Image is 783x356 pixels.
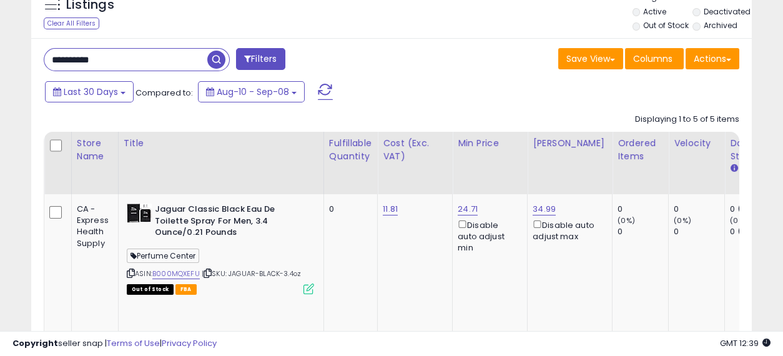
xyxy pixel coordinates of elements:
span: Aug-10 - Sep-08 [217,86,289,98]
div: seller snap | | [12,338,217,350]
a: Privacy Policy [162,337,217,349]
strong: Copyright [12,337,58,349]
div: Clear All Filters [44,17,99,29]
div: Min Price [458,137,522,150]
span: Columns [633,52,672,65]
div: Ordered Items [618,137,663,163]
span: Last 30 Days [64,86,118,98]
span: All listings that are currently out of stock and unavailable for purchase on Amazon [127,284,174,295]
div: 0 [674,204,724,215]
div: CA - Express Health Supply [77,204,109,249]
div: 0 [674,226,724,237]
div: 0 [329,204,368,215]
small: (0%) [674,215,691,225]
a: 34.99 [533,203,556,215]
div: Cost (Exc. VAT) [383,137,447,163]
label: Deactivated [704,6,751,17]
label: Out of Stock [643,20,689,31]
a: 11.81 [383,203,398,215]
button: Columns [625,48,684,69]
div: Disable auto adjust max [533,218,603,242]
a: 24.71 [458,203,478,215]
button: Save View [558,48,623,69]
div: 0 (0%) [730,226,781,237]
a: Terms of Use [107,337,160,349]
b: Jaguar Classic Black Eau De Toilette Spray For Men, 3.4 Ounce/0.21 Pounds [155,204,307,242]
span: | SKU: JAGUAR-BLACK-3.4oz [202,269,301,279]
label: Archived [704,20,737,31]
button: Filters [236,48,285,70]
div: Title [124,137,318,150]
div: Days In Stock [730,137,776,163]
div: Store Name [77,137,113,163]
a: B000MQXEFU [152,269,200,279]
span: FBA [175,284,197,295]
div: ASIN: [127,204,314,293]
small: Days In Stock. [730,163,737,174]
span: 2025-10-10 12:39 GMT [720,337,771,349]
button: Actions [686,48,739,69]
div: 0 [618,204,668,215]
div: Fulfillable Quantity [329,137,372,163]
small: (0%) [618,215,635,225]
small: (0%) [730,215,747,225]
div: Displaying 1 to 5 of 5 items [635,114,739,126]
div: 0 [618,226,668,237]
button: Last 30 Days [45,81,134,102]
div: [PERSON_NAME] [533,137,607,150]
div: Velocity [674,137,719,150]
div: 0 (0%) [730,204,781,215]
span: Compared to: [135,87,193,99]
button: Aug-10 - Sep-08 [198,81,305,102]
span: Perfume Center [127,249,199,263]
label: Active [643,6,666,17]
div: Disable auto adjust min [458,218,518,254]
img: 41yAD4hvOmL._SL40_.jpg [127,204,152,223]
